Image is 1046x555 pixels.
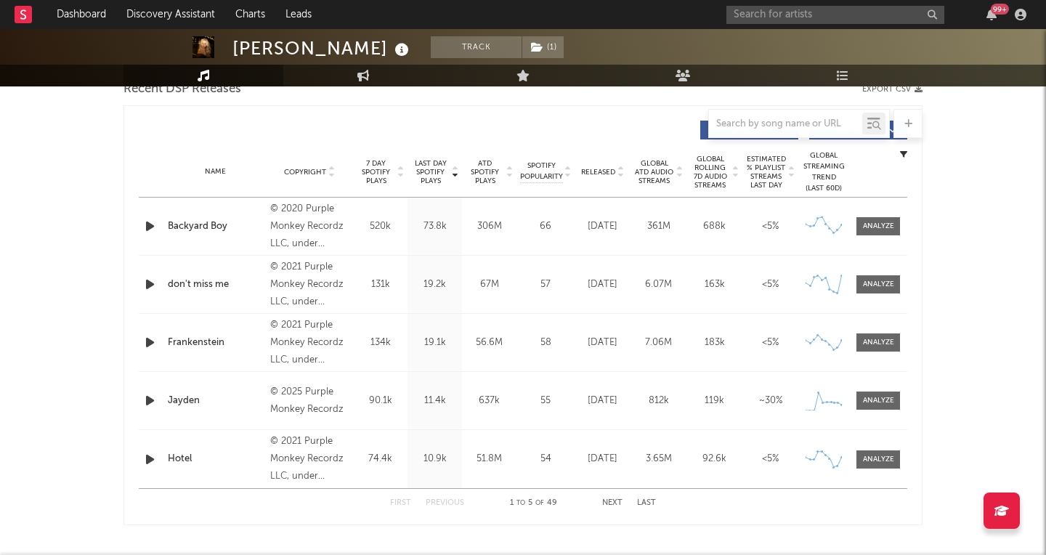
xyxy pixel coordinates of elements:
span: ATD Spotify Plays [466,159,504,185]
div: <5% [746,452,795,466]
input: Search for artists [726,6,944,24]
div: Global Streaming Trend (Last 60D) [802,150,846,194]
div: 51.8M [466,452,513,466]
div: [DATE] [578,394,627,408]
div: 134k [357,336,404,350]
div: 3.65M [634,452,683,466]
button: (1) [522,36,564,58]
span: Spotify Popularity [520,161,563,182]
a: Backyard Boy [168,219,263,234]
div: © 2021 Purple Monkey Recordz LLC, under exclusive license to Republic Records, a division of UMG ... [270,433,349,485]
span: of [535,500,544,506]
div: [PERSON_NAME] [232,36,413,60]
button: Export CSV [862,85,923,94]
div: 19.2k [411,277,458,292]
a: Hotel [168,452,263,466]
div: 19.1k [411,336,458,350]
div: 73.8k [411,219,458,234]
div: 10.9k [411,452,458,466]
div: 306M [466,219,513,234]
div: [DATE] [578,219,627,234]
div: 56.6M [466,336,513,350]
button: 99+ [986,9,997,20]
a: don't miss me [168,277,263,292]
div: 74.4k [357,452,404,466]
div: 66 [520,219,571,234]
div: 131k [357,277,404,292]
span: Global ATD Audio Streams [634,159,674,185]
span: Released [581,168,615,177]
div: 6.07M [634,277,683,292]
span: to [516,500,525,506]
div: [DATE] [578,452,627,466]
div: 7.06M [634,336,683,350]
a: Frankenstein [168,336,263,350]
div: © 2025 Purple Monkey Recordz [270,384,349,418]
div: 688k [690,219,739,234]
span: Recent DSP Releases [123,81,241,98]
span: ( 1 ) [522,36,564,58]
div: © 2020 Purple Monkey Recordz LLC, under exclusive license to Republic Records, a division of UMG ... [270,200,349,253]
div: 90.1k [357,394,404,408]
div: 92.6k [690,452,739,466]
a: Jayden [168,394,263,408]
div: 163k [690,277,739,292]
div: 637k [466,394,513,408]
span: Last Day Spotify Plays [411,159,450,185]
button: Previous [426,499,464,507]
div: 361M [634,219,683,234]
div: 54 [520,452,571,466]
span: 7 Day Spotify Plays [357,159,395,185]
div: <5% [746,219,795,234]
button: Track [431,36,522,58]
div: 11.4k [411,394,458,408]
span: Copyright [284,168,326,177]
div: 99 + [991,4,1009,15]
div: 812k [634,394,683,408]
div: 58 [520,336,571,350]
button: Last [637,499,656,507]
div: 520k [357,219,404,234]
div: 67M [466,277,513,292]
div: Name [168,166,263,177]
button: First [390,499,411,507]
button: Next [602,499,623,507]
div: <5% [746,277,795,292]
div: © 2021 Purple Monkey Recordz LLC, under exclusive license to Republic Records, a division of UMG ... [270,259,349,311]
div: 55 [520,394,571,408]
div: 183k [690,336,739,350]
div: [DATE] [578,277,627,292]
div: ~ 30 % [746,394,795,408]
div: 119k [690,394,739,408]
div: [DATE] [578,336,627,350]
input: Search by song name or URL [709,118,862,130]
span: Global Rolling 7D Audio Streams [690,155,730,190]
div: 57 [520,277,571,292]
div: 1 5 49 [493,495,573,512]
div: © 2021 Purple Monkey Recordz LLC, under exclusive license to Republic Records, a division of UMG ... [270,317,349,369]
span: Estimated % Playlist Streams Last Day [746,155,786,190]
div: <5% [746,336,795,350]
